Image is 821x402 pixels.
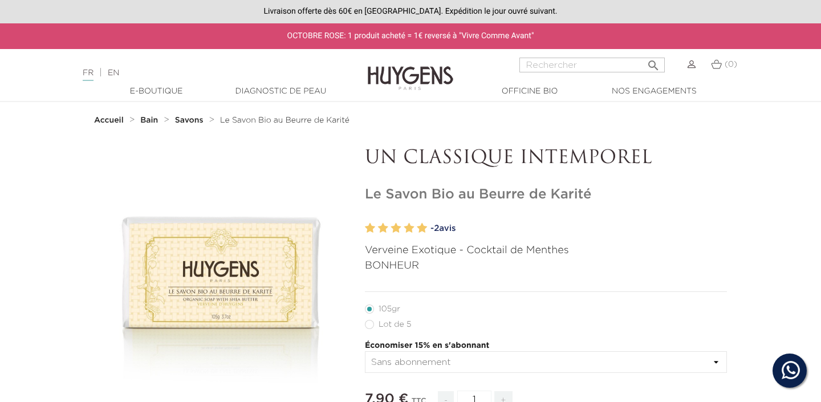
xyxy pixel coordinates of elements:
img: Huygens [368,48,453,92]
a: EN [108,69,119,77]
a: E-Boutique [99,86,213,98]
a: FR [83,69,94,81]
i:  [647,55,660,69]
a: Accueil [94,116,126,125]
p: UN CLASSIQUE INTEMPOREL [365,148,727,169]
p: Verveine Exotique - Cocktail de Menthes [365,243,727,258]
h1: Le Savon Bio au Beurre de Karité [365,186,727,203]
a: Nos engagements [597,86,711,98]
label: 5 [417,220,427,237]
p: BONHEUR [365,258,727,274]
a: Diagnostic de peau [223,86,338,98]
a: -2avis [430,220,727,237]
a: Bain [140,116,161,125]
label: Lot de 5 [365,320,425,329]
a: Le Savon Bio au Beurre de Karité [220,116,349,125]
span: 2 [434,224,439,233]
label: 1 [365,220,375,237]
label: 4 [404,220,414,237]
span: Le Savon Bio au Beurre de Karité [220,116,349,124]
button:  [643,54,664,70]
p: Économiser 15% en s'abonnant [365,340,727,352]
a: Officine Bio [473,86,587,98]
div: | [77,66,334,80]
a: Savons [175,116,206,125]
label: 105gr [365,304,414,314]
label: 2 [378,220,388,237]
span: (0) [725,60,737,68]
input: Rechercher [519,58,665,72]
strong: Bain [140,116,158,124]
label: 3 [391,220,401,237]
strong: Accueil [94,116,124,124]
strong: Savons [175,116,204,124]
